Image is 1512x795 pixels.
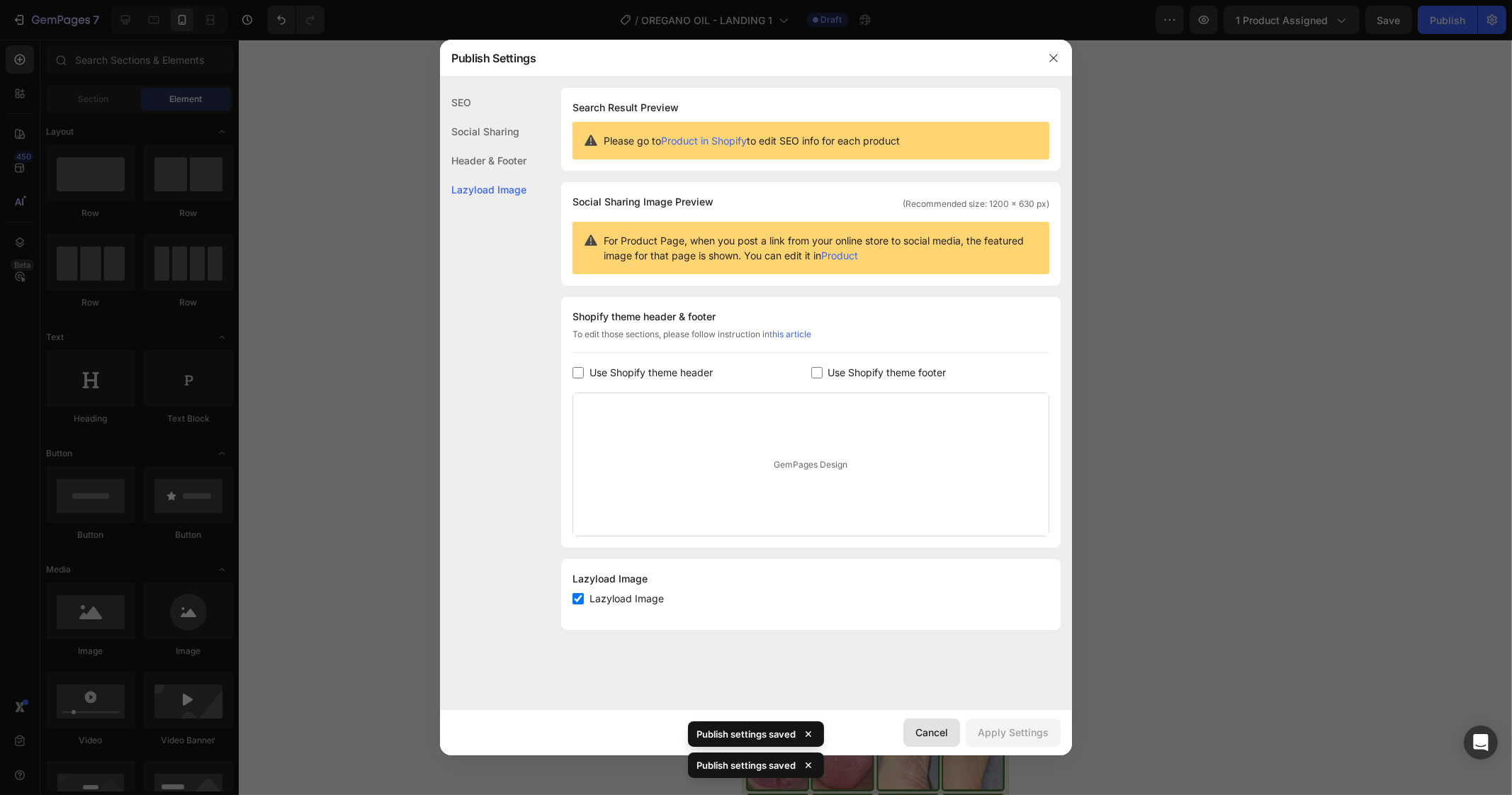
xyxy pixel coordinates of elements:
div: Shopify theme header & footer [572,308,1049,325]
span: Please go to to edit SEO info for each product [604,133,900,148]
div: Lazyload Image [440,175,526,204]
span: Use Shopify theme footer [828,364,947,381]
a: ¡LO QUIERO HOY! ANTIHONGOS EFECTIVO Y SEGURO. [14,435,252,501]
span: Lazyload Image [589,590,664,607]
a: this article [769,329,811,339]
span: iPhone 13 Mini ( 375 px) [71,7,167,21]
p: Publish settings saved [696,727,796,741]
p: Publish settings saved [696,758,796,772]
div: Cancel [915,725,948,740]
div: Header & Footer [440,146,526,175]
div: Social Sharing [440,117,526,146]
button: Apply Settings [966,718,1061,747]
span: For Product Page, when you post a link from your online store to social media, the featured image... [604,233,1038,263]
button: Cancel [903,718,960,747]
span: Use Shopify theme header [589,364,713,381]
div: GemPages Design [573,393,1049,536]
span: (Recommended size: 1200 x 630 px) [903,198,1049,210]
a: Product [821,249,858,261]
div: Apply Settings [978,725,1049,740]
a: Product in Shopify [661,135,747,147]
div: SEO [440,88,526,117]
h1: Search Result Preview [572,99,1049,116]
span: Social Sharing Image Preview [572,193,713,210]
div: Open Intercom Messenger [1464,726,1498,760]
div: Lazyload Image [572,570,1049,587]
div: Publish Settings [440,40,1035,77]
div: To edit those sections, please follow instruction in [572,328,1049,353]
span: ¡LO QUIERO HOY! ANTIHONGOS EFECTIVO Y SEGURO. [51,443,215,492]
